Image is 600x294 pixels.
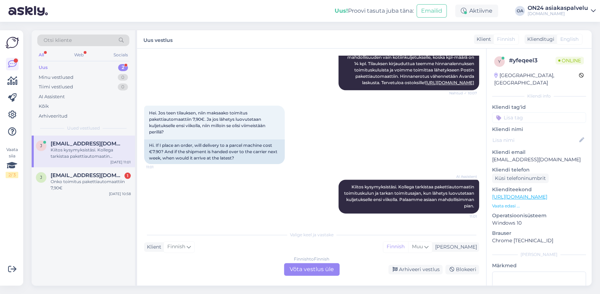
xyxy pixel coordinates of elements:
span: Otsi kliente [44,37,72,44]
p: Operatsioonisüsteem [492,212,586,219]
div: Uus [39,64,48,71]
p: Kliendi telefon [492,166,586,174]
div: Arhiveeri vestlus [388,265,443,274]
div: Finnish to Finnish [294,256,329,262]
span: jussi.nyman2@gmail.com [51,140,124,147]
div: # yfeqeel3 [509,56,555,65]
span: Jussi.nyman2@gmail.com [51,172,124,179]
span: Finnish [167,243,185,251]
div: Kõik [39,103,49,110]
span: 11:01 [146,164,173,170]
div: [DATE] 11:01 [110,159,131,165]
div: [DATE] 10:58 [109,191,131,196]
div: Tiimi vestlused [39,83,73,90]
div: Klient [474,36,491,43]
div: Proovi tasuta juba täna: [335,7,414,15]
p: Kliendi nimi [492,126,586,133]
p: Brauser [492,230,586,237]
div: Blokeeri [445,265,479,274]
div: Hi. If I place an order, will delivery to a parcel machine cost €7.90? And if the shipment is han... [144,139,285,164]
span: Nähtud ✓ 10:07 [449,90,477,96]
a: [URL][DOMAIN_NAME] [492,194,547,200]
input: Lisa tag [492,112,586,123]
div: Võta vestlus üle [284,263,340,276]
span: Uued vestlused [67,125,100,131]
div: ON24 asiakaspalvelu [528,5,588,11]
p: Kliendi email [492,149,586,156]
div: [PERSON_NAME] [432,243,477,251]
span: y [498,59,501,64]
div: Aktiivne [455,5,498,17]
div: Arhiveeritud [39,113,67,120]
div: Minu vestlused [39,74,73,81]
label: Uus vestlus [143,35,173,44]
div: Valige keel ja vastake [144,232,479,238]
div: Vaata siia [6,146,18,178]
span: Muu [412,243,423,250]
p: Märkmed [492,262,586,269]
div: 0 [118,83,128,90]
p: Windows 10 [492,219,586,227]
div: OA [515,6,525,16]
p: Klienditeekond [492,186,586,193]
button: Emailid [417,4,447,18]
a: [URL][DOMAIN_NAME] [425,80,474,85]
span: Online [555,57,584,64]
input: Lisa nimi [492,136,578,144]
span: Hei. Jos teen tilauksen, niin maksaako toimitus pakettiautomaattiin 7,90€. Ja jos lähetys luovute... [149,110,266,135]
div: 1 [124,173,131,179]
div: 0 [118,74,128,81]
p: [EMAIL_ADDRESS][DOMAIN_NAME] [492,156,586,163]
div: 2 / 3 [6,172,18,178]
div: [GEOGRAPHIC_DATA], [GEOGRAPHIC_DATA] [494,72,579,87]
span: 11:01 [451,214,477,219]
div: Socials [112,50,129,60]
span: Finnish [497,36,515,43]
div: All [37,50,45,60]
img: Askly Logo [6,36,19,49]
span: J [40,175,42,180]
div: Web [73,50,85,60]
b: Uus! [335,7,348,14]
div: Onko toimitus pakettiautomaattiin 7,90€ [51,179,131,191]
span: AI Assistent [451,174,477,179]
div: AI Assistent [39,93,65,100]
p: Kliendi tag'id [492,104,586,111]
span: Kiitos kysymyksistäsi. Kollega tarkistaa pakettiautomaatin toimituskulun ja tarkan toimitusajan, ... [344,184,475,208]
div: 2 [118,64,128,71]
div: Kiitos kysymyksistäsi. Kollega tarkistaa pakettiautomaatin toimituskulun ja tarkan toimitusajan, ... [51,147,131,159]
span: j [40,143,42,148]
div: Klient [144,243,161,251]
span: English [560,36,579,43]
div: Klienditugi [524,36,554,43]
p: Chrome [TECHNICAL_ID] [492,237,586,244]
p: Vaata edasi ... [492,203,586,209]
div: Finnish [383,242,408,252]
div: [DOMAIN_NAME] [528,11,588,17]
div: [PERSON_NAME] [492,251,586,258]
div: Kliendi info [492,93,586,99]
a: ON24 asiakaspalvelu[DOMAIN_NAME] [528,5,596,17]
div: Küsi telefoninumbrit [492,174,549,183]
